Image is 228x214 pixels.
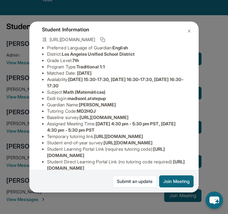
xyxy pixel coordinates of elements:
[47,51,186,57] li: District:
[187,28,192,34] img: Close Icon
[113,175,157,187] a: Submit an update
[47,140,186,146] li: Student end-of-year survey :
[77,70,92,76] span: [DATE]
[79,102,116,107] span: [PERSON_NAME]
[47,76,186,89] li: Availability:
[47,57,186,64] li: Grade Level:
[47,114,186,121] li: Baseline survey :
[72,58,79,63] span: 7th
[47,95,186,102] li: Eedi login :
[206,192,223,209] button: chat-button
[47,159,186,171] li: Student Direct Learning Portal Link (no tutoring code required) :
[47,77,183,88] span: [DATE] 15:30-17:30, [DATE] 16:30-17:30, [DATE] 16:30-17:30
[80,115,129,120] span: [URL][DOMAIN_NAME]
[62,51,135,57] span: Los Angeles Unified School District
[47,121,186,133] li: Assigned Meeting Time :
[47,146,186,159] li: Student Learning Portal Link (requires tutoring code) :
[112,45,128,50] span: English
[47,108,186,114] li: Tutoring Code :
[99,36,106,43] button: Copy link
[76,64,105,69] span: Traditional 1:1
[42,26,186,33] h4: Student Information
[47,121,176,133] span: [DATE] 4:30 pm - 5:30 pm PST, [DATE] 4:30 pm - 5:30 pm PST
[159,175,194,187] button: Join Meeting
[50,36,95,43] span: [URL][DOMAIN_NAME]
[47,133,186,140] li: Temporary tutoring link :
[104,140,153,145] span: [URL][DOMAIN_NAME]
[63,89,105,95] span: Math (Matemáticas)
[68,96,106,101] span: madisonl.atstepup
[77,108,96,114] span: MD2HQJ
[47,45,186,51] li: Preferred Language of Guardian:
[47,64,186,70] li: Program Type:
[47,102,186,108] li: Guardian Name :
[47,70,186,76] li: Matched Date:
[94,134,143,139] span: [URL][DOMAIN_NAME]
[47,89,186,95] li: Subject :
